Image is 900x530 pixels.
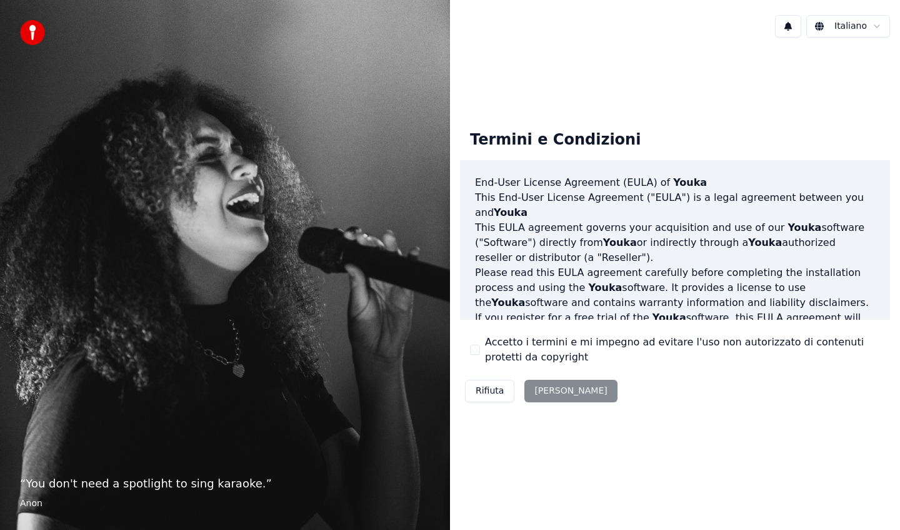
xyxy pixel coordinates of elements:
footer: Anon [20,497,430,510]
span: Youka [673,176,707,188]
span: Youka [787,222,821,233]
p: If you register for a free trial of the software, this EULA agreement will also govern that trial... [475,310,875,370]
label: Accetto i termini e mi impegno ad evitare l'uso non autorizzato di contenuti protetti da copyright [485,335,880,365]
span: Youka [588,282,622,293]
span: Youka [652,312,686,324]
span: Youka [491,297,525,308]
p: “ You don't need a spotlight to sing karaoke. ” [20,475,430,492]
p: This EULA agreement governs your acquisition and use of our software ("Software") directly from o... [475,220,875,265]
span: Youka [748,237,782,248]
p: This End-User License Agreement ("EULA") is a legal agreement between you and [475,190,875,220]
img: youka [20,20,45,45]
div: Termini e Condizioni [460,120,651,160]
h3: End-User License Agreement (EULA) of [475,175,875,190]
span: Youka [494,206,527,218]
span: Youka [603,237,637,248]
p: Please read this EULA agreement carefully before completing the installation process and using th... [475,265,875,310]
button: Rifiuta [465,380,514,402]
